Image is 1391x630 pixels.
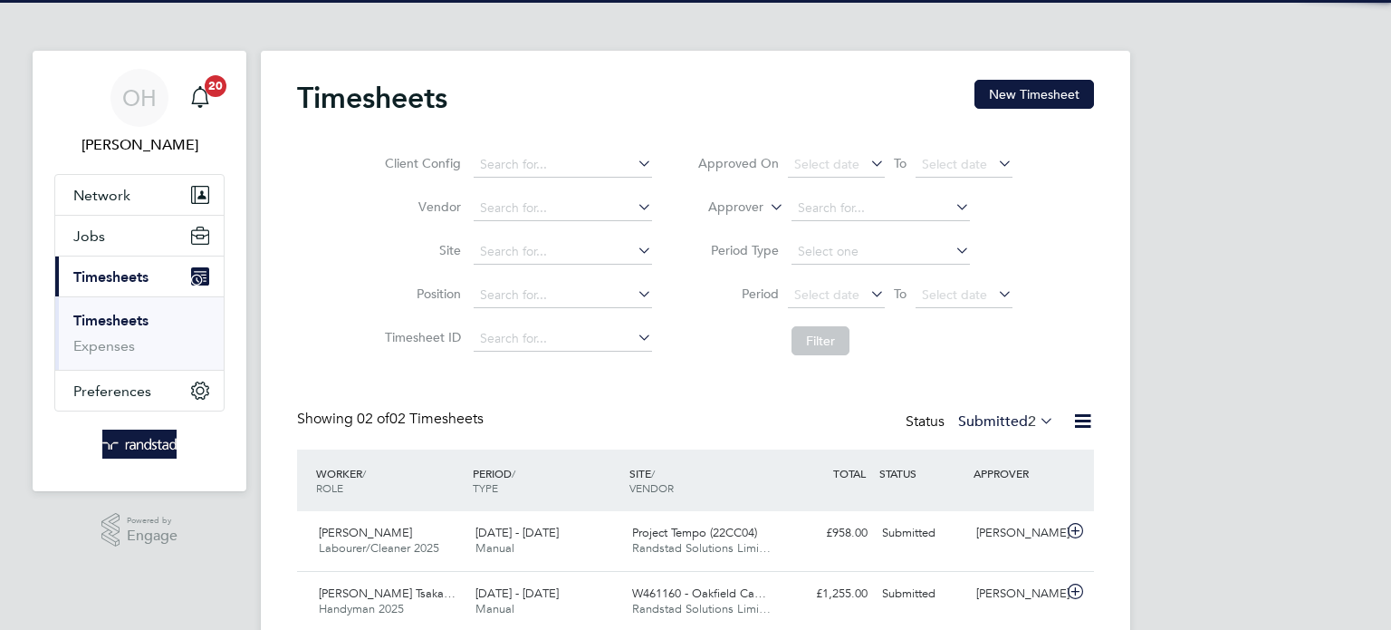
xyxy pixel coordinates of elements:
[474,152,652,178] input: Search for...
[297,410,487,429] div: Showing
[922,156,987,172] span: Select date
[632,525,757,540] span: Project Tempo (22CC04)
[791,196,970,221] input: Search for...
[297,80,447,116] h2: Timesheets
[697,286,779,302] label: Period
[512,466,515,480] span: /
[468,457,625,504] div: PERIOD
[55,371,224,411] button: Preferences
[922,286,987,303] span: Select date
[319,525,412,540] span: [PERSON_NAME]
[969,457,1063,489] div: APPROVER
[55,257,224,296] button: Timesheets
[791,326,849,355] button: Filter
[127,513,177,528] span: Powered by
[319,540,439,556] span: Labourer/Cleaner 2025
[205,75,226,97] span: 20
[474,283,652,308] input: Search for...
[475,540,514,556] span: Manual
[632,586,766,601] span: W461160 - Oakfield Ca…
[379,329,461,345] label: Timesheet ID
[73,337,135,354] a: Expenses
[651,466,655,480] span: /
[682,199,763,217] label: Approver
[888,151,912,175] span: To
[475,601,514,616] span: Manual
[33,51,246,491] nav: Main navigation
[102,430,177,459] img: randstad-logo-retina.png
[319,586,456,601] span: [PERSON_NAME] Tsaka…
[357,410,389,428] span: 02 of
[379,286,461,302] label: Position
[632,540,771,556] span: Randstad Solutions Limi…
[781,519,875,548] div: £958.00
[1028,412,1036,431] span: 2
[55,296,224,370] div: Timesheets
[974,80,1094,109] button: New Timesheet
[875,579,969,609] div: Submitted
[316,480,343,495] span: ROLE
[697,242,779,258] label: Period Type
[629,480,674,495] span: VENDOR
[474,239,652,265] input: Search for...
[379,199,461,215] label: Vendor
[379,155,461,171] label: Client Config
[969,519,1063,548] div: [PERSON_NAME]
[473,480,498,495] span: TYPE
[55,216,224,256] button: Jobs
[697,155,779,171] label: Approved On
[632,601,771,616] span: Randstad Solutions Limi…
[794,156,859,172] span: Select date
[969,579,1063,609] div: [PERSON_NAME]
[833,466,866,480] span: TOTAL
[101,513,178,548] a: Powered byEngage
[73,187,130,204] span: Network
[475,586,559,601] span: [DATE] - [DATE]
[122,86,157,110] span: OH
[474,196,652,221] input: Search for...
[73,228,105,245] span: Jobs
[54,134,225,156] span: Oliver Hunka
[791,239,970,265] input: Select one
[781,579,875,609] div: £1,255.00
[362,466,366,480] span: /
[55,175,224,215] button: Network
[357,410,484,428] span: 02 Timesheets
[73,268,149,286] span: Timesheets
[54,430,225,459] a: Go to home page
[474,326,652,352] input: Search for...
[906,410,1058,435] div: Status
[73,383,151,400] span: Preferences
[127,528,177,544] span: Engage
[319,601,404,616] span: Handyman 2025
[888,282,912,305] span: To
[312,457,468,504] div: WORKER
[182,69,218,127] a: 20
[958,412,1054,431] label: Submitted
[875,457,969,489] div: STATUS
[475,525,559,540] span: [DATE] - [DATE]
[794,286,859,303] span: Select date
[625,457,782,504] div: SITE
[379,242,461,258] label: Site
[73,312,149,329] a: Timesheets
[54,69,225,156] a: OH[PERSON_NAME]
[875,519,969,548] div: Submitted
